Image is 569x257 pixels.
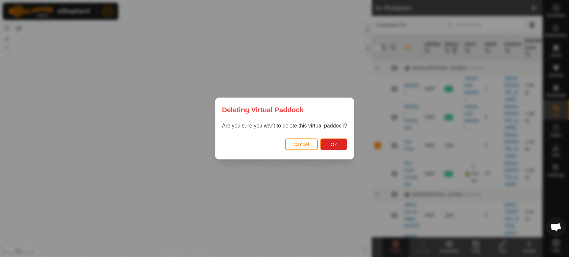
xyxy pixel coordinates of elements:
[285,138,318,150] button: Cancel
[331,142,337,147] span: Ok
[546,217,566,237] div: Open chat
[222,105,304,115] span: Deleting Virtual Paddock
[294,142,309,147] span: Cancel
[320,138,347,150] button: Ok
[222,122,347,130] p: Are you sure you want to delete this virtual paddock?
